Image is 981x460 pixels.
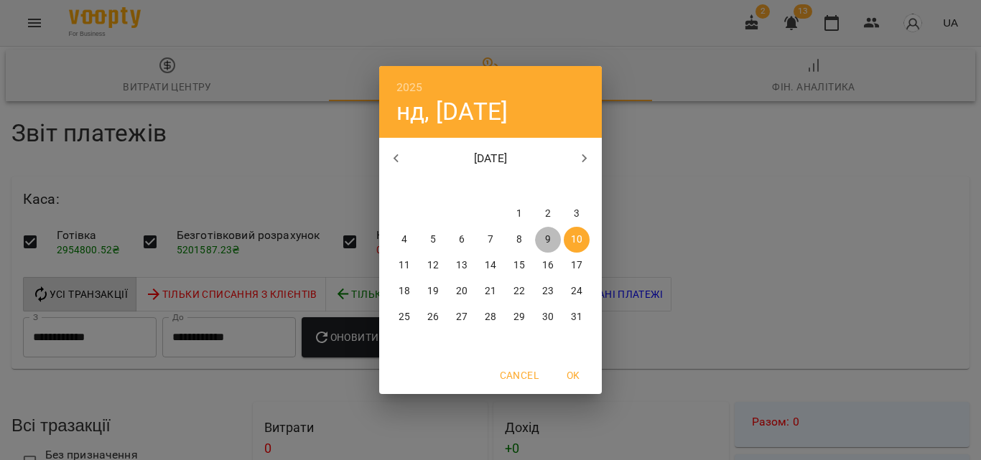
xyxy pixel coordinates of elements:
p: 1 [516,207,522,221]
p: 16 [542,258,554,273]
button: 23 [535,278,561,304]
button: 28 [478,304,503,330]
button: 15 [506,253,532,278]
button: 12 [420,253,446,278]
button: OK [550,362,596,388]
p: 12 [427,258,439,273]
button: 8 [506,227,532,253]
button: 9 [535,227,561,253]
button: 13 [449,253,475,278]
button: 19 [420,278,446,304]
p: 21 [485,284,496,299]
button: 4 [391,227,417,253]
span: нд [564,179,590,194]
button: 1 [506,201,532,227]
p: 28 [485,310,496,324]
p: 7 [488,233,493,247]
p: 6 [459,233,465,247]
button: 11 [391,253,417,278]
button: 2025 [396,78,423,98]
button: 18 [391,278,417,304]
button: 21 [478,278,503,304]
p: 24 [571,284,582,299]
button: 20 [449,278,475,304]
p: 11 [399,258,410,273]
p: 18 [399,284,410,299]
p: 10 [571,233,582,247]
button: 6 [449,227,475,253]
p: 9 [545,233,551,247]
p: 2 [545,207,551,221]
span: OK [556,367,590,384]
p: 27 [456,310,468,324]
p: 8 [516,233,522,247]
p: 3 [574,207,580,221]
p: 17 [571,258,582,273]
button: 24 [564,278,590,304]
button: 27 [449,304,475,330]
p: 31 [571,310,582,324]
button: 31 [564,304,590,330]
p: 23 [542,284,554,299]
p: 5 [430,233,436,247]
span: чт [478,179,503,194]
p: 30 [542,310,554,324]
p: 22 [513,284,525,299]
button: 16 [535,253,561,278]
button: 14 [478,253,503,278]
button: 5 [420,227,446,253]
button: нд, [DATE] [396,97,508,126]
p: 29 [513,310,525,324]
button: Cancel [494,362,544,388]
p: 26 [427,310,439,324]
button: 30 [535,304,561,330]
p: 13 [456,258,468,273]
button: 2 [535,201,561,227]
p: 25 [399,310,410,324]
p: [DATE] [414,150,568,167]
p: 4 [401,233,407,247]
button: 29 [506,304,532,330]
span: ср [449,179,475,194]
button: 10 [564,227,590,253]
button: 25 [391,304,417,330]
button: 26 [420,304,446,330]
span: Cancel [500,367,539,384]
p: 20 [456,284,468,299]
span: вт [420,179,446,194]
span: пт [506,179,532,194]
span: сб [535,179,561,194]
p: 15 [513,258,525,273]
button: 17 [564,253,590,278]
span: пн [391,179,417,194]
p: 19 [427,284,439,299]
p: 14 [485,258,496,273]
button: 7 [478,227,503,253]
button: 3 [564,201,590,227]
button: 22 [506,278,532,304]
